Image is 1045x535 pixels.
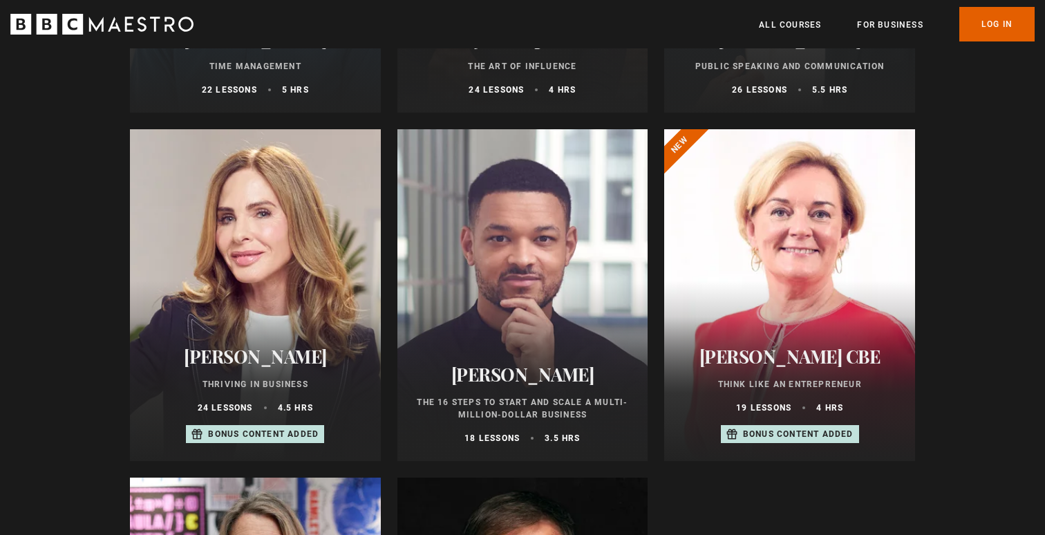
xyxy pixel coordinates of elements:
h2: [PERSON_NAME] [414,364,632,385]
p: Thriving in Business [147,378,364,391]
p: 4.5 hrs [278,402,313,414]
p: 4 hrs [816,402,843,414]
a: All Courses [759,18,821,32]
a: [PERSON_NAME] Thriving in Business 24 lessons 4.5 hrs Bonus content added [130,129,381,461]
h2: Evy Poumpouras [414,28,632,49]
p: 3.5 hrs [545,432,580,444]
p: Bonus content added [208,428,319,440]
p: 5.5 hrs [812,84,847,96]
a: For business [857,18,923,32]
p: The Art of Influence [414,60,632,73]
p: Time Management [147,60,364,73]
p: 24 lessons [469,84,524,96]
p: Bonus content added [743,428,854,440]
h2: [PERSON_NAME] [681,28,898,49]
a: [PERSON_NAME] CBE Think Like an Entrepreneur 19 lessons 4 hrs Bonus content added New [664,129,915,461]
a: Log In [959,7,1035,41]
p: 18 lessons [464,432,520,444]
h2: [PERSON_NAME] [147,346,364,367]
nav: Primary [759,7,1035,41]
p: Think Like an Entrepreneur [681,378,898,391]
p: Public Speaking and Communication [681,60,898,73]
p: 19 lessons [736,402,791,414]
a: [PERSON_NAME] The 16 Steps to Start and Scale a Multi-Million-Dollar Business 18 lessons 3.5 hrs [397,129,648,461]
p: 4 hrs [549,84,576,96]
p: 22 lessons [202,84,257,96]
h2: [PERSON_NAME] CBE [681,346,898,367]
p: 26 lessons [732,84,787,96]
h2: [PERSON_NAME] [147,28,364,49]
p: 24 lessons [198,402,253,414]
svg: BBC Maestro [10,14,194,35]
p: 5 hrs [282,84,309,96]
p: The 16 Steps to Start and Scale a Multi-Million-Dollar Business [414,396,632,421]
